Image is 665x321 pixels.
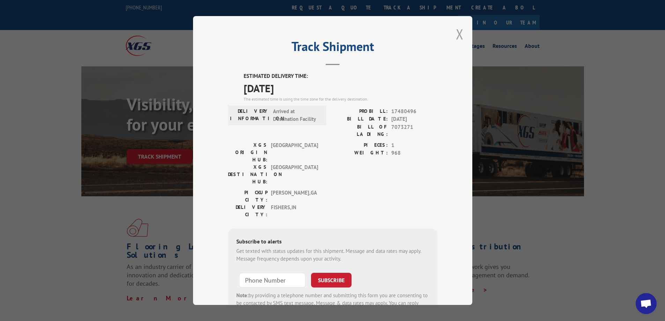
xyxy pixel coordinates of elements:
span: [PERSON_NAME] , GA [271,189,318,204]
div: Subscribe to alerts [236,237,429,247]
span: 1 [391,141,437,149]
span: 17480496 [391,108,437,116]
div: Open chat [636,293,657,314]
label: PICKUP CITY: [228,189,267,204]
label: DELIVERY INFORMATION: [230,108,269,123]
label: PIECES: [333,141,388,149]
span: [GEOGRAPHIC_DATA] [271,141,318,163]
span: [DATE] [244,80,437,96]
h2: Track Shipment [228,42,437,55]
button: SUBSCRIBE [311,273,352,287]
button: Close modal [456,25,464,43]
input: Phone Number [239,273,305,287]
strong: Note: [236,292,249,299]
div: The estimated time is using the time zone for the delivery destination. [244,96,437,102]
span: [DATE] [391,115,437,123]
label: DELIVERY CITY: [228,204,267,218]
label: WEIGHT: [333,149,388,157]
div: Get texted with status updates for this shipment. Message and data rates may apply. Message frequ... [236,247,429,263]
span: 7073271 [391,123,437,138]
label: XGS ORIGIN HUB: [228,141,267,163]
span: [GEOGRAPHIC_DATA] [271,163,318,185]
label: ESTIMATED DELIVERY TIME: [244,72,437,80]
span: 968 [391,149,437,157]
label: BILL OF LADING: [333,123,388,138]
span: FISHERS , IN [271,204,318,218]
label: XGS DESTINATION HUB: [228,163,267,185]
label: BILL DATE: [333,115,388,123]
label: PROBILL: [333,108,388,116]
span: Arrived at Destination Facility [273,108,320,123]
div: by providing a telephone number and submitting this form you are consenting to be contacted by SM... [236,292,429,315]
